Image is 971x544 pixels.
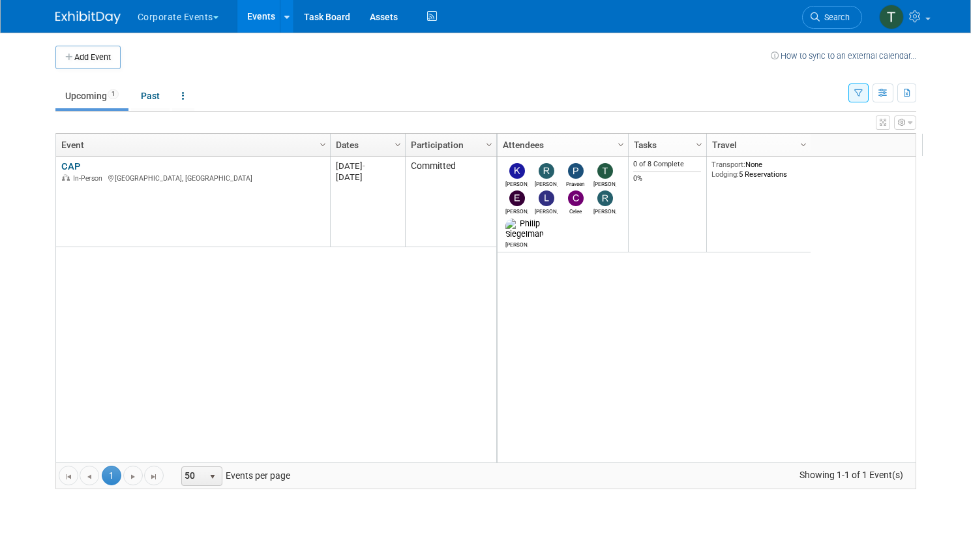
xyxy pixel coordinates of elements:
a: Travel [712,134,802,156]
a: Tasks [634,134,698,156]
a: Column Settings [482,134,496,153]
a: Column Settings [614,134,628,153]
span: Column Settings [798,140,809,150]
span: Showing 1-1 of 1 Event(s) [787,466,915,484]
img: Celee Spidel [568,190,584,206]
div: None 5 Reservations [711,160,805,179]
span: Lodging: [711,170,739,179]
div: Taylor Sebesta [593,179,616,187]
span: Go to the next page [128,472,138,482]
img: In-Person Event [62,174,70,181]
span: Column Settings [694,140,704,150]
div: 0 of 8 Complete [633,160,701,169]
a: Participation [411,134,488,156]
div: Keirsten Davis [505,179,528,187]
a: Past [131,83,170,108]
a: Attendees [503,134,620,156]
span: 1 [108,89,119,99]
img: Emma Mitchell [509,190,525,206]
div: [GEOGRAPHIC_DATA], [GEOGRAPHIC_DATA] [61,172,324,183]
img: ExhibitDay [55,11,121,24]
span: Column Settings [616,140,626,150]
div: [DATE] [336,172,399,183]
div: Emma Mitchell [505,206,528,215]
img: Ryan Gibson [597,190,613,206]
a: Search [802,6,862,29]
img: Praveen Kaushik [568,163,584,179]
img: Taylor Sebesta [597,163,613,179]
span: Search [820,12,850,22]
span: Go to the previous page [84,472,95,482]
a: Column Settings [391,134,405,153]
span: Transport: [711,160,745,169]
span: select [207,472,218,482]
img: Keirsten Davis [509,163,525,179]
span: Column Settings [318,140,328,150]
a: Go to the next page [123,466,143,485]
span: In-Person [73,174,106,183]
a: Go to the last page [144,466,164,485]
a: Go to the previous page [80,466,99,485]
div: Ryan Gibson [593,206,616,215]
a: Event [61,134,321,156]
span: 50 [182,467,204,485]
a: Go to the first page [59,466,78,485]
div: Philip Siegelman [505,239,528,248]
div: [DATE] [336,160,399,172]
span: - [363,161,365,171]
a: Dates [336,134,396,156]
a: How to sync to an external calendar... [771,51,916,61]
span: Events per page [164,466,303,485]
div: Lisbet Blokdyk [535,206,558,215]
span: Column Settings [393,140,403,150]
a: Column Settings [316,134,330,153]
button: Add Event [55,46,121,69]
div: Praveen Kaushik [564,179,587,187]
span: 1 [102,466,121,485]
a: Column Settings [796,134,811,153]
td: Committed [405,157,496,247]
div: 0% [633,174,701,183]
a: Column Settings [692,134,706,153]
span: Go to the first page [63,472,74,482]
a: CAP [61,160,80,172]
span: Go to the last page [149,472,159,482]
img: Taylor Sebesta [879,5,904,29]
span: Column Settings [484,140,494,150]
img: Lisbet Blokdyk [539,190,554,206]
img: Randi LeBoyer [539,163,554,179]
a: Upcoming1 [55,83,128,108]
div: Randi LeBoyer [535,179,558,187]
img: Philip Siegelman [505,219,544,239]
div: Celee Spidel [564,206,587,215]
